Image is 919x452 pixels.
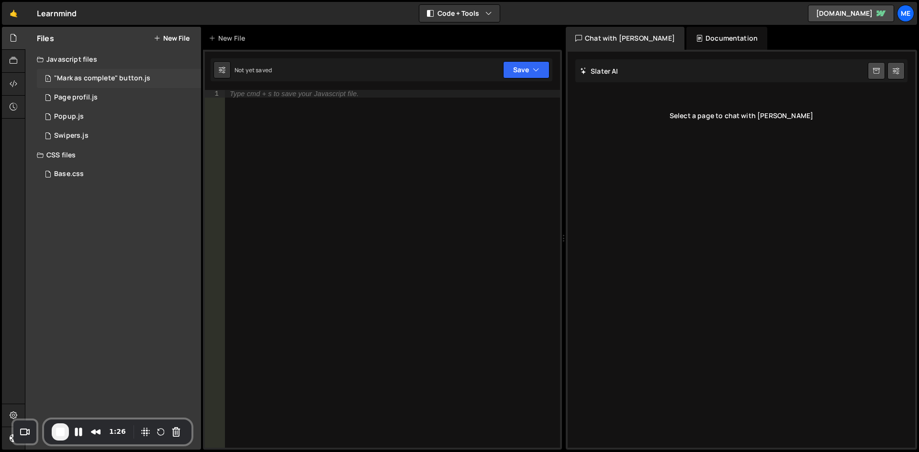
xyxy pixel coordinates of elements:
div: 16075/43124.js [37,107,201,126]
a: 🤙 [2,2,25,25]
div: 16075/43463.css [37,165,201,184]
div: "Mark as complete" button.js [54,74,150,83]
div: CSS files [25,145,201,165]
div: 16075/43439.js [37,126,201,145]
span: 1 [45,76,51,83]
div: Select a page to chat with [PERSON_NAME] [575,97,908,135]
div: Swipers.js [54,132,89,140]
div: 16075/43125.js [37,88,201,107]
h2: Slater AI [580,66,618,76]
button: Save [503,61,549,78]
div: Learnmind [37,8,77,19]
div: Chat with [PERSON_NAME] [566,27,684,50]
div: Popup.js [54,112,84,121]
div: Documentation [686,27,767,50]
div: Base.css [54,170,84,178]
a: Me [897,5,914,22]
div: 16075/45578.js [37,69,201,88]
div: New File [209,33,249,43]
a: [DOMAIN_NAME] [808,5,894,22]
button: Code + Tools [419,5,500,22]
div: Type cmd + s to save your Javascript file. [230,90,359,97]
div: Javascript files [25,50,201,69]
div: Page profil.js [54,93,98,102]
div: Not yet saved [235,66,272,74]
div: 1 [205,90,225,98]
h2: Files [37,33,54,44]
button: New File [154,34,190,42]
